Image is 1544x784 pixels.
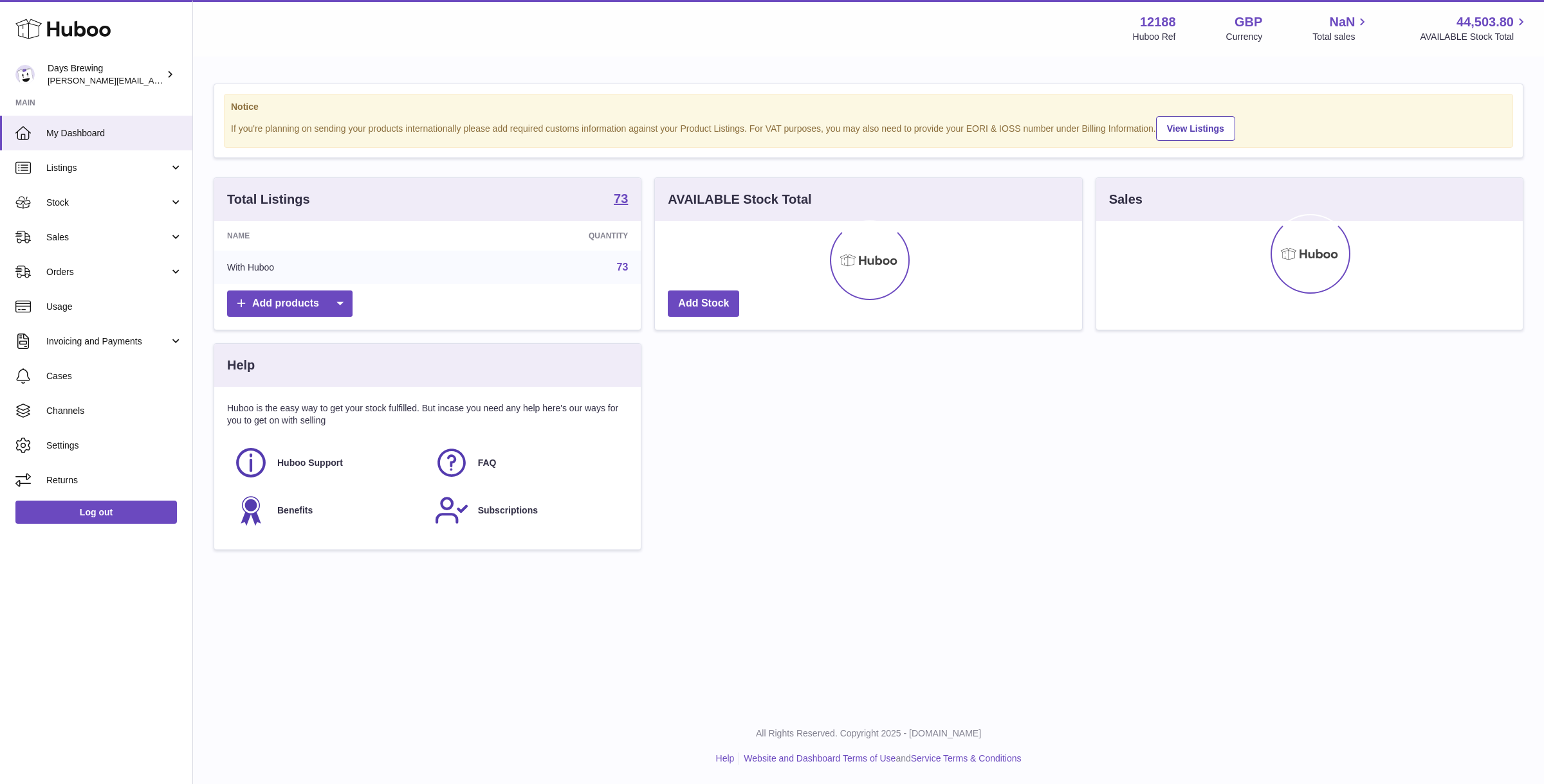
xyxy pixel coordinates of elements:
[744,753,896,763] a: Website and Dashboard Terms of Use
[434,445,622,480] a: FAQ
[15,501,177,524] a: Log out
[1109,191,1143,208] h3: Sales
[231,101,1506,113] strong: Notice
[739,753,1021,765] li: and
[46,440,183,452] span: Settings
[234,445,421,480] a: Huboo Support
[1420,31,1529,43] span: AVAILABLE Stock Total
[1133,31,1176,43] div: Huboo Ref
[478,504,538,517] span: Subscriptions
[277,457,343,469] span: Huboo Support
[614,192,628,208] a: 73
[1140,13,1176,31] strong: 12188
[46,301,183,313] span: Usage
[46,197,169,209] span: Stock
[227,290,353,317] a: Add products
[46,231,169,244] span: Sales
[1312,13,1370,43] a: NaN Total sales
[716,753,735,763] a: Help
[277,504,313,517] span: Benefits
[48,75,258,85] span: [PERSON_NAME][EMAIL_ADDRESS][DOMAIN_NAME]
[1420,13,1529,43] a: 44,503.80 AVAILABLE Stock Total
[478,457,497,469] span: FAQ
[203,727,1534,740] p: All Rights Reserved. Copyright 2025 - [DOMAIN_NAME]
[614,192,628,205] strong: 73
[911,753,1022,763] a: Service Terms & Conditions
[46,474,183,486] span: Returns
[15,65,35,84] img: greg@daysbrewing.com
[234,493,421,528] a: Benefits
[439,221,641,251] th: Quantity
[46,405,183,417] span: Channels
[46,266,169,278] span: Orders
[1156,116,1235,141] a: View Listings
[1226,31,1263,43] div: Currency
[668,191,811,208] h3: AVAILABLE Stock Total
[227,402,628,427] p: Huboo is the easy way to get your stock fulfilled. But incase you need any help here's our ways f...
[227,191,310,208] h3: Total Listings
[668,290,739,317] a: Add Stock
[48,62,163,87] div: Days Brewing
[46,162,169,174] span: Listings
[227,357,255,374] h3: Help
[46,127,183,139] span: My Dashboard
[1235,13,1262,31] strong: GBP
[231,114,1506,141] div: If you're planning on sending your products internationally please add required customs informati...
[46,370,183,382] span: Cases
[1457,13,1514,31] span: 44,503.80
[46,335,169,348] span: Invoicing and Payments
[617,262,629,272] a: 73
[214,251,439,284] td: With Huboo
[1312,31,1370,43] span: Total sales
[214,221,439,251] th: Name
[1329,13,1355,31] span: NaN
[434,493,622,528] a: Subscriptions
